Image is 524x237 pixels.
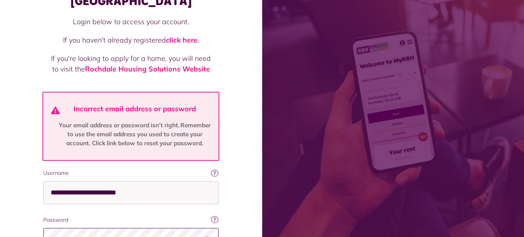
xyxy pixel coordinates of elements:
[166,36,198,45] a: click here
[51,16,211,27] p: Login below to access your account.
[85,64,210,73] a: Rochdale Housing Solutions Website
[51,35,211,45] p: If you haven't already registered .
[56,121,214,148] p: Your email address or password isn’t right. Remember to use the email address you used to create ...
[51,53,211,74] p: If you're looking to apply for a home, you will need to visit the
[56,105,214,113] h4: Incorrect email address or password
[43,216,219,224] label: Password
[43,169,219,177] label: Username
